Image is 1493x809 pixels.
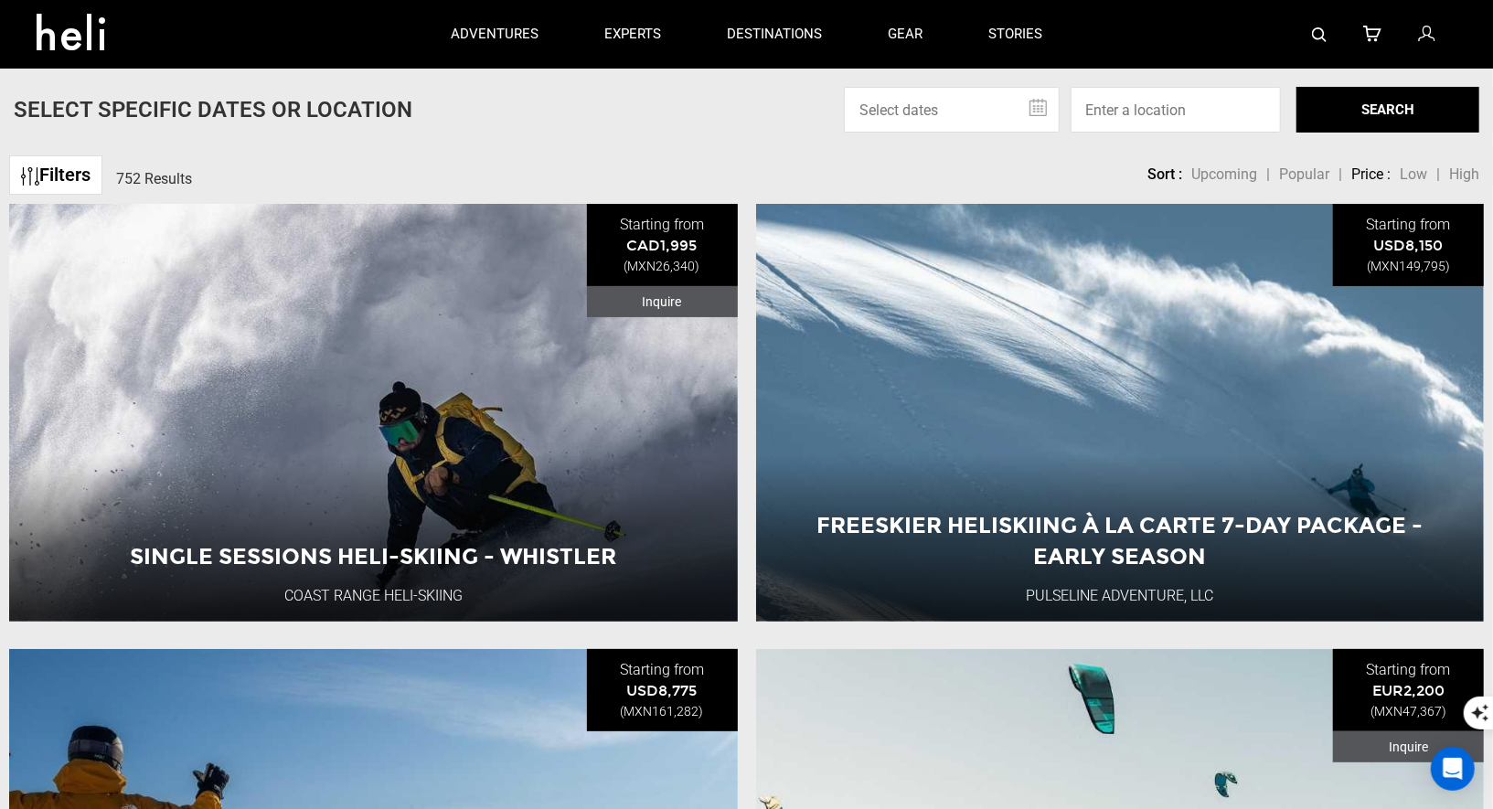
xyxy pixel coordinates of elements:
[9,155,102,195] a: Filters
[1431,747,1475,791] div: Open Intercom Messenger
[21,167,39,186] img: btn-icon.svg
[451,25,539,44] p: adventures
[1279,165,1329,183] span: Popular
[1351,165,1391,186] li: Price :
[1400,165,1427,183] span: Low
[14,94,412,125] p: Select Specific Dates Or Location
[844,87,1060,133] input: Select dates
[1266,165,1270,186] li: |
[1312,27,1327,42] img: search-bar-icon.svg
[1338,165,1342,186] li: |
[1296,87,1479,133] button: SEARCH
[604,25,661,44] p: experts
[116,170,192,187] span: 752 Results
[727,25,822,44] p: destinations
[1071,87,1281,133] input: Enter a location
[1436,165,1440,186] li: |
[1449,165,1479,183] span: High
[1147,165,1182,186] li: Sort :
[1191,165,1257,183] span: Upcoming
